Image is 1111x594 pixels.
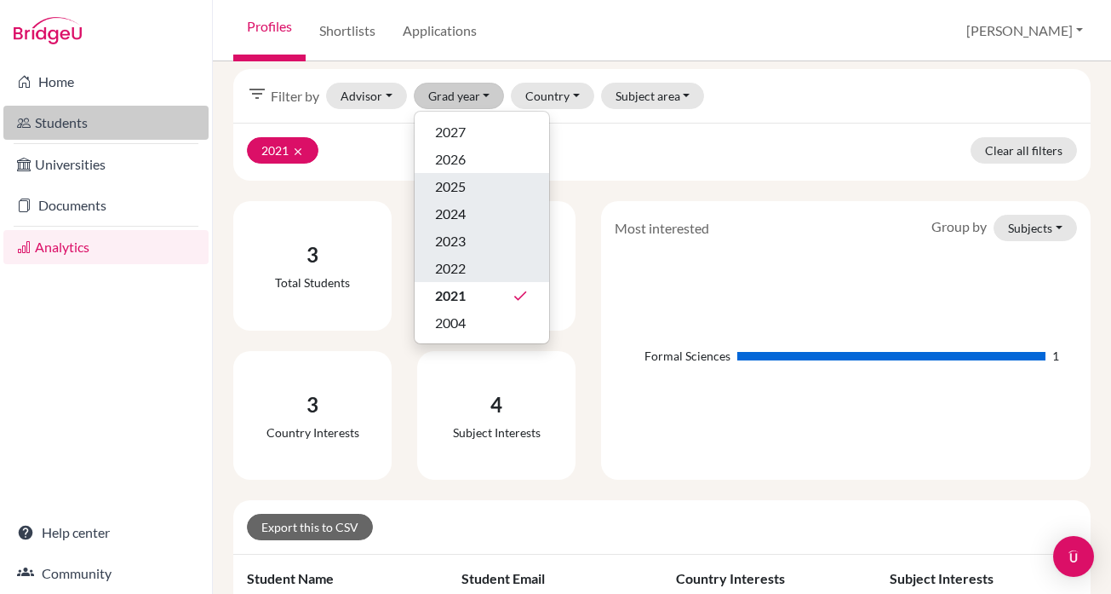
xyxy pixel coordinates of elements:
div: Most interested [602,218,722,239]
button: 2021done [415,282,549,309]
button: 2004 [415,309,549,337]
button: [PERSON_NAME] [959,14,1091,47]
span: 2023 [435,231,466,251]
button: Country [511,83,594,109]
span: 2026 [435,149,466,170]
span: Filter by [271,86,319,107]
a: Clear all filters [971,137,1077,164]
span: 2025 [435,176,466,197]
a: Help center [3,516,209,550]
button: 2023 [415,228,549,255]
button: 2022 [415,255,549,282]
div: Open Intercom Messenger [1053,536,1094,577]
span: 2027 [435,122,466,142]
div: Formal Sciences [615,347,730,365]
a: Universities [3,147,209,182]
div: Group by [919,215,1090,241]
a: Students [3,106,209,140]
span: 2004 [435,313,466,333]
button: Subjects [994,215,1077,241]
img: Bridge-U [14,17,82,44]
div: Grad year [414,111,550,344]
button: Subject area [601,83,705,109]
button: 2025 [415,173,549,200]
button: 2027 [415,118,549,146]
a: Export this to CSV [247,514,373,540]
span: 2022 [435,258,466,279]
i: done [512,287,529,304]
i: filter_list [247,84,267,104]
a: Home [3,65,209,99]
a: Analytics [3,230,209,264]
div: 1 [1052,347,1059,365]
button: Grad year [414,83,505,109]
button: 2026 [415,146,549,173]
div: Total students [275,274,350,291]
a: Community [3,557,209,591]
div: Country interests [266,424,359,441]
i: clear [292,146,304,158]
span: 2021 [435,285,466,306]
div: Subject interests [453,424,541,441]
div: 3 [266,389,359,420]
button: Advisor [326,83,407,109]
div: 4 [453,389,541,420]
button: 2021clear [247,137,318,164]
div: 3 [275,239,350,270]
a: Documents [3,188,209,222]
span: 2024 [435,204,466,224]
button: 2024 [415,200,549,228]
